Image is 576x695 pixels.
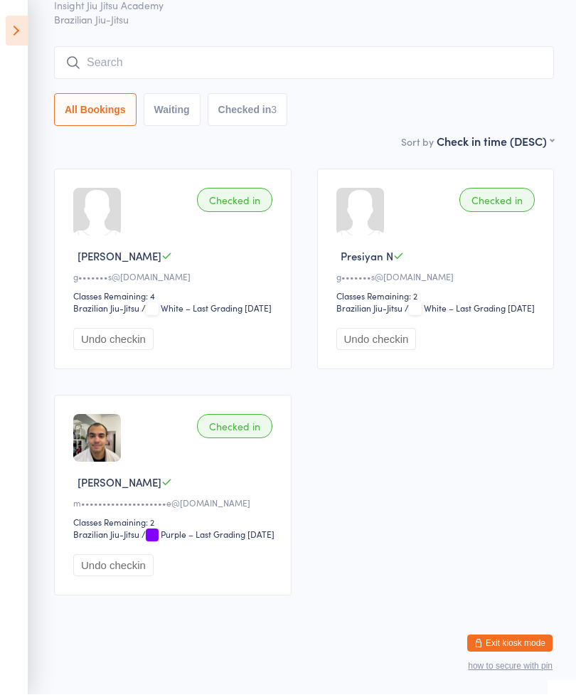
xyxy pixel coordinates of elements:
button: Undo checkin [73,555,154,577]
button: Undo checkin [73,329,154,351]
span: Presiyan N [341,249,393,264]
div: Classes Remaining: 2 [336,290,540,302]
span: Brazilian Jiu-Jitsu [54,13,554,27]
input: Search [54,47,554,80]
button: All Bookings [54,94,137,127]
div: Checked in [197,415,272,439]
div: Check in time (DESC) [437,134,554,149]
button: Exit kiosk mode [467,635,553,652]
div: Brazilian Jiu-Jitsu [336,302,402,314]
div: Classes Remaining: 2 [73,516,277,529]
span: [PERSON_NAME] [78,475,161,490]
div: Classes Remaining: 4 [73,290,277,302]
button: Checked in3 [208,94,288,127]
div: Brazilian Jiu-Jitsu [73,302,139,314]
button: how to secure with pin [468,662,553,672]
div: m••••••••••••••••••••e@[DOMAIN_NAME] [73,497,277,509]
span: / White – Last Grading [DATE] [405,302,535,314]
span: / Purple – Last Grading [DATE] [142,529,274,541]
img: image1722047230.png [73,415,121,462]
div: Brazilian Jiu-Jitsu [73,529,139,541]
label: Sort by [401,135,434,149]
div: g•••••••s@[DOMAIN_NAME] [73,271,277,283]
div: Checked in [459,189,535,213]
div: 3 [271,105,277,116]
div: g•••••••s@[DOMAIN_NAME] [336,271,540,283]
span: / White – Last Grading [DATE] [142,302,272,314]
button: Undo checkin [336,329,417,351]
div: Checked in [197,189,272,213]
span: [PERSON_NAME] [78,249,161,264]
button: Waiting [144,94,201,127]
